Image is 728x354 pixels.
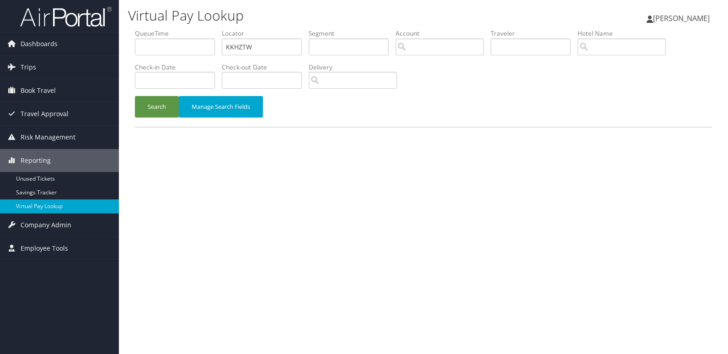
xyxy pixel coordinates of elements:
[21,32,58,55] span: Dashboards
[135,63,222,72] label: Check-in Date
[578,29,673,38] label: Hotel Name
[179,96,263,118] button: Manage Search Fields
[647,5,719,32] a: [PERSON_NAME]
[21,237,68,260] span: Employee Tools
[128,6,522,25] h1: Virtual Pay Lookup
[653,13,710,23] span: [PERSON_NAME]
[21,79,56,102] span: Book Travel
[396,29,491,38] label: Account
[309,63,404,72] label: Delivery
[21,102,69,125] span: Travel Approval
[135,96,179,118] button: Search
[21,214,71,236] span: Company Admin
[20,6,112,27] img: airportal-logo.png
[222,63,309,72] label: Check-out Date
[135,29,222,38] label: QueueTime
[309,29,396,38] label: Segment
[222,29,309,38] label: Locator
[491,29,578,38] label: Traveler
[21,56,36,79] span: Trips
[21,149,51,172] span: Reporting
[21,126,75,149] span: Risk Management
